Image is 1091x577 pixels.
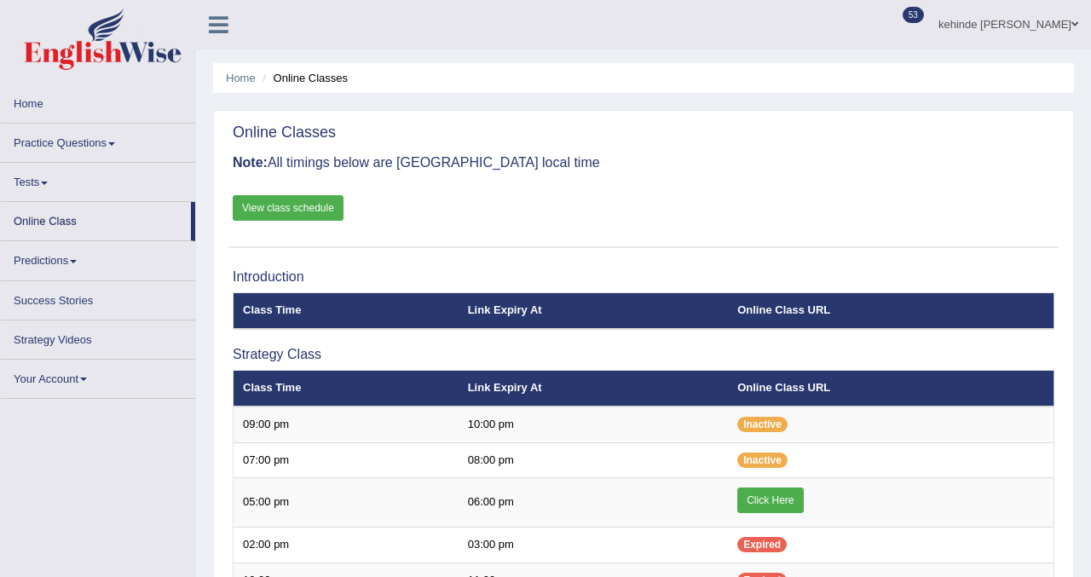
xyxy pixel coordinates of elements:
li: Online Classes [258,70,348,86]
a: Online Class [1,202,191,235]
td: 08:00 pm [459,442,729,478]
a: Success Stories [1,281,195,314]
span: 53 [903,7,924,23]
a: Click Here [737,488,803,513]
td: 06:00 pm [459,478,729,528]
td: 02:00 pm [234,528,459,563]
b: Note: [233,155,268,170]
td: 07:00 pm [234,442,459,478]
th: Class Time [234,293,459,329]
a: Home [226,72,256,84]
span: Inactive [737,417,788,432]
th: Online Class URL [728,293,1053,329]
a: Strategy Videos [1,320,195,354]
th: Link Expiry At [459,371,729,407]
h3: Strategy Class [233,347,1054,362]
td: 05:00 pm [234,478,459,528]
span: Inactive [737,453,788,468]
th: Class Time [234,371,459,407]
h3: Introduction [233,269,1054,285]
h3: All timings below are [GEOGRAPHIC_DATA] local time [233,155,1054,170]
th: Online Class URL [728,371,1053,407]
a: Predictions [1,241,195,274]
span: Expired [737,537,787,552]
td: 10:00 pm [459,407,729,442]
h2: Online Classes [233,124,336,141]
td: 03:00 pm [459,528,729,563]
a: Your Account [1,360,195,393]
a: Practice Questions [1,124,195,157]
a: Home [1,84,195,118]
a: Tests [1,163,195,196]
td: 09:00 pm [234,407,459,442]
th: Link Expiry At [459,293,729,329]
a: View class schedule [233,195,343,221]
